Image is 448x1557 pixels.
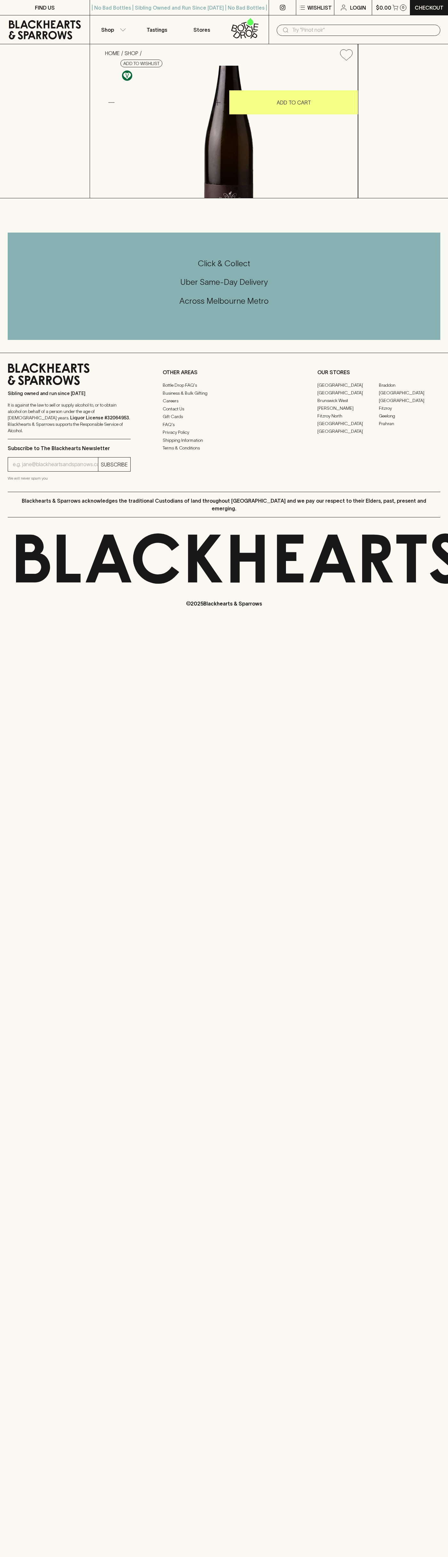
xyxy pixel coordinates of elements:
[147,26,167,34] p: Tastings
[120,60,162,67] button: Add to wishlist
[163,382,286,389] a: Bottle Drop FAQ's
[379,389,440,397] a: [GEOGRAPHIC_DATA]
[317,420,379,427] a: [GEOGRAPHIC_DATA]
[8,475,131,482] p: We will never spam you
[415,4,444,12] p: Checkout
[163,397,286,405] a: Careers
[163,429,286,436] a: Privacy Policy
[163,405,286,413] a: Contact Us
[379,404,440,412] a: Fitzroy
[379,412,440,420] a: Geelong
[179,15,224,44] a: Stores
[229,90,358,114] button: ADD TO CART
[307,4,332,12] p: Wishlist
[379,397,440,404] a: [GEOGRAPHIC_DATA]
[8,402,131,434] p: It is against the law to sell or supply alcohol to, or to obtain alcohol on behalf of a person un...
[317,381,379,389] a: [GEOGRAPHIC_DATA]
[317,404,379,412] a: [PERSON_NAME]
[163,413,286,421] a: Gift Cards
[379,381,440,389] a: Braddon
[35,4,55,12] p: FIND US
[70,415,129,420] strong: Liquor License #32064953
[8,277,440,287] h5: Uber Same-Day Delivery
[317,368,440,376] p: OUR STORES
[277,99,311,106] p: ADD TO CART
[101,461,128,468] p: SUBSCRIBE
[12,497,436,512] p: Blackhearts & Sparrows acknowledges the traditional Custodians of land throughout [GEOGRAPHIC_DAT...
[120,69,134,82] a: Made without the use of any animal products.
[317,397,379,404] a: Brunswick West
[163,421,286,428] a: FAQ's
[379,420,440,427] a: Prahran
[163,444,286,452] a: Terms & Conditions
[163,368,286,376] p: OTHER AREAS
[8,390,131,397] p: Sibling owned and run since [DATE]
[122,70,132,81] img: Vegan
[402,6,404,9] p: 0
[8,258,440,269] h5: Click & Collect
[350,4,366,12] p: Login
[105,50,120,56] a: HOME
[98,457,130,471] button: SUBSCRIBE
[193,26,210,34] p: Stores
[317,389,379,397] a: [GEOGRAPHIC_DATA]
[8,296,440,306] h5: Across Melbourne Metro
[13,459,98,470] input: e.g. jane@blackheartsandsparrows.com.au
[317,412,379,420] a: Fitzroy North
[100,66,358,198] img: 38566.png
[163,436,286,444] a: Shipping Information
[101,26,114,34] p: Shop
[125,50,138,56] a: SHOP
[134,15,179,44] a: Tastings
[163,389,286,397] a: Business & Bulk Gifting
[376,4,391,12] p: $0.00
[338,47,355,63] button: Add to wishlist
[8,444,131,452] p: Subscribe to The Blackhearts Newsletter
[317,427,379,435] a: [GEOGRAPHIC_DATA]
[8,233,440,340] div: Call to action block
[90,15,135,44] button: Shop
[292,25,435,35] input: Try "Pinot noir"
